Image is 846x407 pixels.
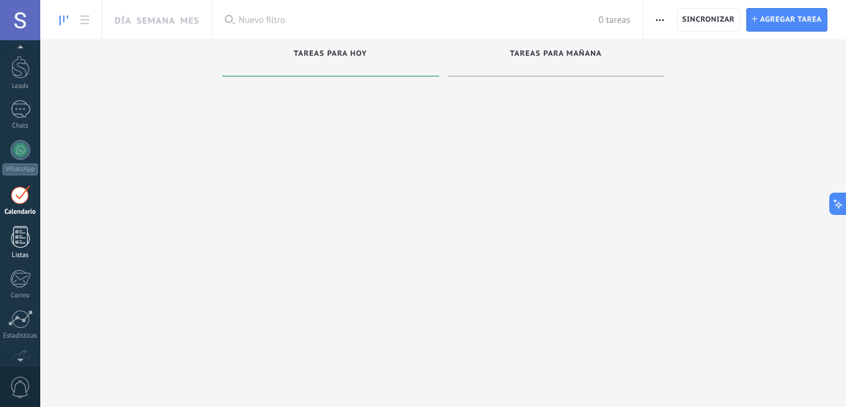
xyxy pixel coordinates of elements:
[2,208,38,216] div: Calendario
[229,50,433,60] div: Tareas para hoy
[682,16,735,24] span: Sincronizar
[2,122,38,130] div: Chats
[2,164,38,175] div: WhatsApp
[598,14,630,26] span: 0 tareas
[74,8,95,32] a: To-do list
[2,252,38,260] div: Listas
[238,14,598,26] span: Nuevo filtro
[2,82,38,90] div: Leads
[294,50,367,58] span: Tareas para hoy
[746,8,827,32] button: Agregar tarea
[454,50,658,60] div: Tareas para mañana
[2,332,38,340] div: Estadísticas
[760,9,822,31] span: Agregar tarea
[651,8,669,32] button: Más
[510,50,602,58] span: Tareas para mañana
[2,292,38,300] div: Correo
[53,8,74,32] a: To-do line
[677,8,741,32] button: Sincronizar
